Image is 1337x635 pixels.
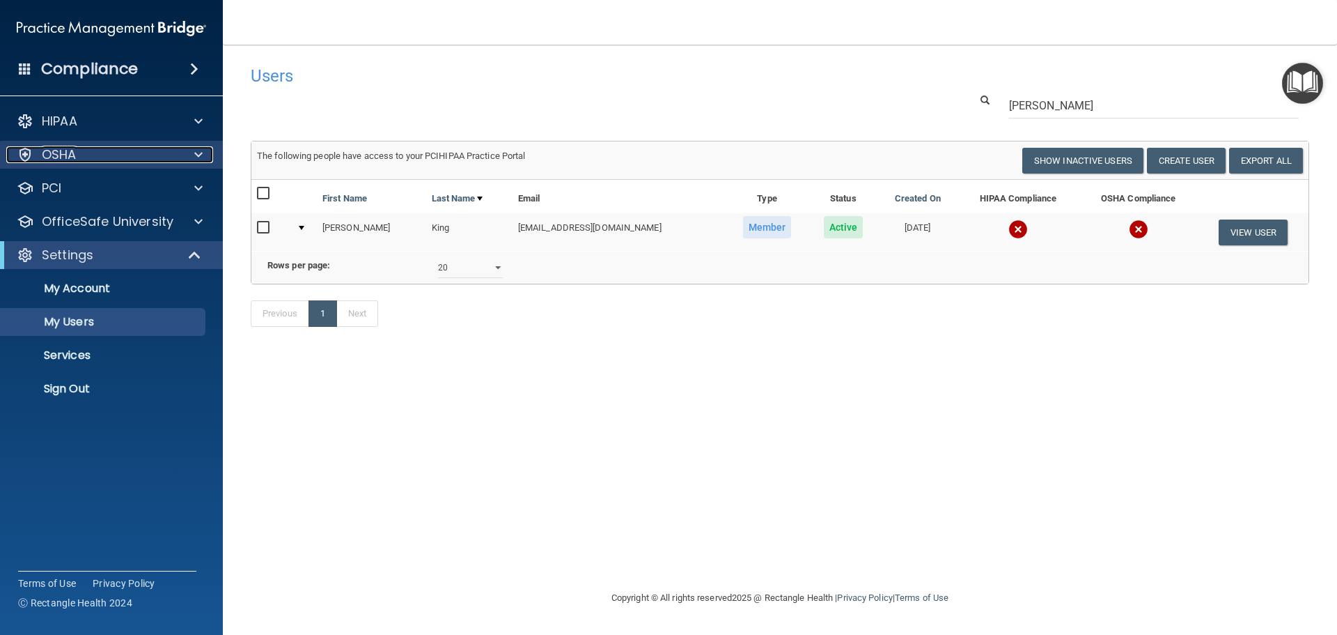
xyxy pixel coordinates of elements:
[957,180,1079,213] th: HIPAA Compliance
[9,282,199,296] p: My Account
[895,190,941,207] a: Created On
[1229,148,1303,174] a: Export All
[42,247,93,263] p: Settings
[251,67,859,85] h4: Users
[837,592,892,603] a: Privacy Policy
[336,300,378,327] a: Next
[1022,148,1143,174] button: Show Inactive Users
[878,213,957,251] td: [DATE]
[17,113,203,130] a: HIPAA
[9,349,199,362] p: Services
[18,576,76,590] a: Terms of Use
[42,146,77,163] p: OSHA
[824,216,863,238] span: Active
[17,247,202,263] a: Settings
[895,592,948,603] a: Terms of Use
[42,180,61,197] p: PCI
[308,300,337,327] a: 1
[42,213,173,230] p: OfficeSafe University
[1282,63,1323,104] button: Open Resource Center
[432,190,483,207] a: Last Name
[1008,220,1028,239] img: cross.ca9f0e7f.svg
[42,113,77,130] p: HIPAA
[9,382,199,396] p: Sign Out
[251,300,309,327] a: Previous
[726,180,808,213] th: Type
[513,180,726,213] th: Email
[1096,536,1320,592] iframe: Drift Widget Chat Controller
[513,213,726,251] td: [EMAIL_ADDRESS][DOMAIN_NAME]
[426,213,513,251] td: King
[322,190,367,207] a: First Name
[1079,180,1198,213] th: OSHA Compliance
[743,216,792,238] span: Member
[17,213,203,230] a: OfficeSafe University
[17,146,203,163] a: OSHA
[267,260,330,270] b: Rows per page:
[9,315,199,329] p: My Users
[1129,220,1148,239] img: cross.ca9f0e7f.svg
[257,151,526,161] span: The following people have access to your PCIHIPAA Practice Portal
[93,576,155,590] a: Privacy Policy
[526,576,1034,620] div: Copyright © All rights reserved 2025 @ Rectangle Health | |
[17,15,206,43] img: PMB logo
[17,180,203,197] a: PCI
[1009,93,1299,118] input: Search
[41,59,138,79] h4: Compliance
[1219,220,1288,245] button: View User
[317,213,426,251] td: [PERSON_NAME]
[18,596,132,610] span: Ⓒ Rectangle Health 2024
[1147,148,1226,174] button: Create User
[808,180,878,213] th: Status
